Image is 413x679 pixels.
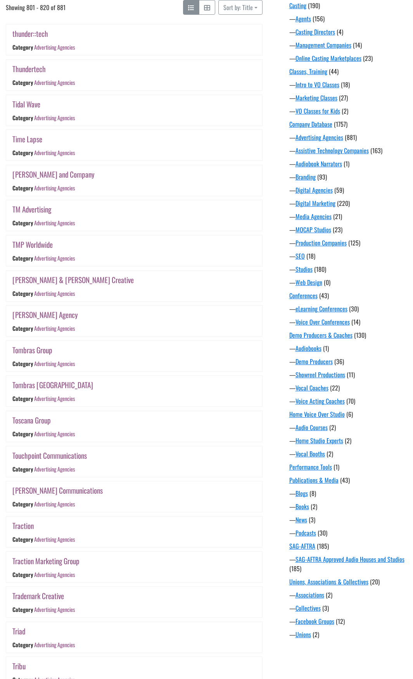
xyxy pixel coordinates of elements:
span: (30) [349,304,359,313]
a: Tribu [12,660,26,672]
div: Category [12,289,33,297]
a: Advertising Agencies [34,43,75,52]
a: Publications & Media [289,475,339,485]
span: (21) [333,212,342,221]
a: Assistive Technology Companies [295,146,369,155]
a: Trademark Creative [12,590,64,601]
a: Collectives [295,603,321,613]
span: (2) [342,106,348,116]
span: (1) [323,344,329,353]
div: Category [12,535,33,543]
a: Advertising Agencies [34,78,75,86]
a: Advertising Agencies [34,535,75,543]
span: (8) [309,489,316,498]
a: SEO [295,251,305,261]
a: Unions, Associations & Collectives [289,577,368,586]
a: Intro to VO Classes [295,80,339,89]
div: Category [12,500,33,508]
a: Advertising Agencies [34,289,75,297]
div: Category [12,324,33,332]
a: Company Database [289,119,332,129]
span: (70) [346,396,355,406]
a: Conferences [289,291,318,300]
div: Category [12,254,33,262]
a: Audiobook Narrators [295,159,342,168]
span: (180) [314,264,326,274]
a: Advertising Agencies [34,500,75,508]
a: Web Design [295,278,322,287]
a: SAG-AFTRA Approved Audio Houses and Studios [295,555,404,564]
span: (14) [351,317,360,327]
span: (2) [311,502,317,511]
a: Podcasts [295,528,316,537]
div: Category [12,114,33,122]
a: Time Lapse [12,133,42,145]
a: Management Companies [295,40,351,50]
a: Showreel Productions [295,370,345,379]
span: (36) [334,357,344,366]
div: Category [12,570,33,579]
a: Audio Courses [295,423,328,432]
a: Advertising Agencies [34,641,75,649]
div: Category [12,395,33,403]
span: (1757) [334,119,347,129]
span: (2) [327,449,333,458]
a: Media Agencies [295,212,332,221]
span: (23) [363,54,373,63]
a: Thundertech [12,63,46,74]
span: (1) [344,159,349,168]
a: Advertising Agencies [34,219,75,227]
div: Category [12,465,33,473]
a: Advertising Agencies [34,570,75,579]
span: (2) [326,590,332,600]
span: (2) [313,630,319,639]
a: Agents [295,14,311,23]
a: Traction Marketing Group [12,555,79,567]
a: Demo Producers [295,357,333,366]
a: Unions [295,630,311,639]
a: Blogs [295,489,308,498]
a: Triad [12,625,25,637]
div: Category [12,430,33,438]
a: Marketing Classes [295,93,337,102]
a: Production Companies [295,238,347,247]
a: Audiobooks [295,344,321,353]
span: (27) [339,93,348,102]
span: (14) [353,40,362,50]
div: Category [12,78,33,86]
a: Casting [289,1,306,10]
a: Advertising Agencies [34,465,75,473]
span: (881) [345,133,357,142]
a: Traction [12,520,34,531]
a: Casting Directors [295,27,335,36]
span: (12) [336,617,345,626]
a: Advertising Agencies [295,133,343,142]
a: Advertising Agencies [34,114,75,122]
a: Advertising Agencies [34,184,75,192]
span: (4) [337,27,343,36]
span: (220) [337,199,350,208]
span: (93) [317,172,327,181]
span: (59) [334,185,344,195]
span: (18) [306,251,315,261]
a: Toscana Group [12,415,51,426]
div: Category [12,184,33,192]
span: (185) [289,564,301,573]
span: (1) [334,462,339,472]
span: (125) [348,238,360,247]
span: (43) [340,475,350,485]
span: (2) [329,423,336,432]
span: (190) [308,1,320,10]
a: TMP Worldwide [12,239,53,250]
a: Vocal Coaches [295,383,328,392]
a: Advertising Agencies [34,324,75,332]
div: Category [12,149,33,157]
a: Tombras [GEOGRAPHIC_DATA] [12,379,93,390]
a: Voice Acting Coaches [295,396,345,406]
a: Vocal Booths [295,449,325,458]
a: Digital Agencies [295,185,333,195]
a: Performance Tools [289,462,332,472]
span: (156) [313,14,325,23]
a: VO Classes for Kids [295,106,340,116]
a: Touchpoint Communications [12,450,87,461]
